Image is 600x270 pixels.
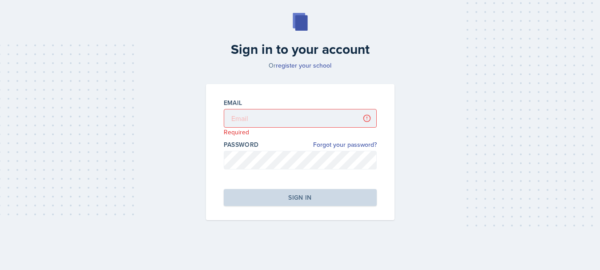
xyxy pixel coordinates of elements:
[201,41,400,57] h2: Sign in to your account
[201,61,400,70] p: Or
[224,140,259,149] label: Password
[276,61,331,70] a: register your school
[224,109,377,128] input: Email
[288,193,311,202] div: Sign in
[224,189,377,206] button: Sign in
[224,128,377,137] p: Required
[313,140,377,149] a: Forgot your password?
[224,98,242,107] label: Email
